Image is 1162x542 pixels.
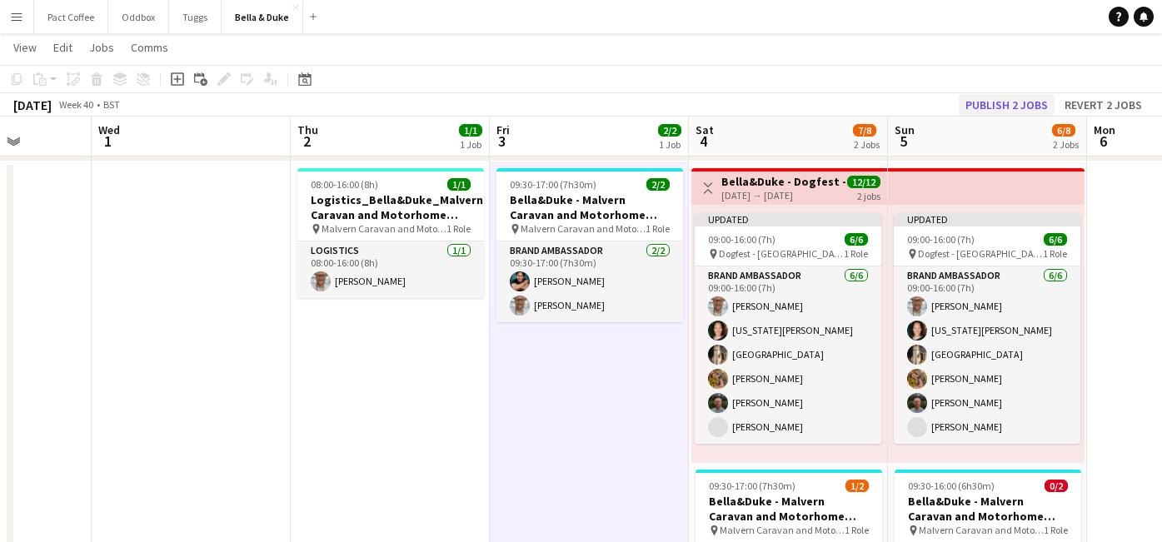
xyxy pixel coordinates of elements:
a: Comms [124,37,175,58]
h3: Bella&Duke - Malvern Caravan and Motorhome Show [496,192,683,222]
span: 2 [295,132,318,151]
span: Thu [297,122,318,137]
span: 08:00-16:00 (8h) [311,178,378,191]
span: View [13,40,37,55]
app-card-role: Brand Ambassador2/209:30-17:00 (7h30m)[PERSON_NAME][PERSON_NAME] [496,241,683,322]
span: 7/8 [853,124,876,137]
div: 1 Job [659,138,681,151]
div: Updated [894,213,1080,226]
span: Week 40 [55,98,97,111]
span: 09:30-16:00 (6h30m) [908,480,995,492]
span: 6/6 [845,233,868,246]
span: Dogfest - [GEOGRAPHIC_DATA] [918,247,1043,260]
div: BST [103,98,120,111]
span: Fri [496,122,510,137]
span: 12/12 [847,176,880,188]
div: 2 jobs [857,188,880,202]
span: 09:30-17:00 (7h30m) [709,480,795,492]
span: 1/1 [447,178,471,191]
span: Comms [131,40,168,55]
span: Malvern Caravan and Motorhome Show [720,524,845,536]
span: Mon [1094,122,1115,137]
app-card-role: Logistics1/108:00-16:00 (8h)[PERSON_NAME] [297,241,484,298]
span: Edit [53,40,72,55]
span: 3 [494,132,510,151]
span: 6/8 [1052,124,1075,137]
app-card-role: Brand Ambassador6/609:00-16:00 (7h)[PERSON_NAME][US_STATE][PERSON_NAME][GEOGRAPHIC_DATA][PERSON_N... [695,266,881,444]
button: Tuggs [169,1,222,33]
div: 1 Job [460,138,481,151]
h3: Bella&Duke - Malvern Caravan and Motorhome Show [696,494,882,524]
a: Edit [47,37,79,58]
span: Malvern Caravan and Motorhome Show [521,222,646,235]
span: Wed [98,122,120,137]
span: Malvern Caravan and Motorhome Show [322,222,446,235]
span: 6/6 [1044,233,1067,246]
app-job-card: Updated09:00-16:00 (7h)6/6 Dogfest - [GEOGRAPHIC_DATA]1 RoleBrand Ambassador6/609:00-16:00 (7h)[P... [695,213,881,444]
app-job-card: Updated09:00-16:00 (7h)6/6 Dogfest - [GEOGRAPHIC_DATA]1 RoleBrand Ambassador6/609:00-16:00 (7h)[P... [894,213,1080,444]
span: 1/2 [845,480,869,492]
span: 2/2 [646,178,670,191]
span: 1 [96,132,120,151]
span: 1 Role [845,524,869,536]
button: Oddbox [108,1,169,33]
span: 2/2 [658,124,681,137]
span: 09:00-16:00 (7h) [708,233,775,246]
button: Revert 2 jobs [1058,94,1149,116]
button: Bella & Duke [222,1,303,33]
button: Publish 2 jobs [959,94,1055,116]
span: 5 [892,132,915,151]
span: Malvern Caravan and Motorhome Show [919,524,1044,536]
span: 6 [1091,132,1115,151]
span: Sun [895,122,915,137]
button: Pact Coffee [34,1,108,33]
span: 1 Role [646,222,670,235]
span: Sat [696,122,714,137]
span: 09:30-17:00 (7h30m) [510,178,596,191]
div: 2 Jobs [1053,138,1079,151]
div: Updated [695,213,881,226]
span: 1 Role [446,222,471,235]
app-card-role: Brand Ambassador6/609:00-16:00 (7h)[PERSON_NAME][US_STATE][PERSON_NAME][GEOGRAPHIC_DATA][PERSON_N... [894,266,1080,444]
span: 4 [693,132,714,151]
app-job-card: 09:30-17:00 (7h30m)2/2Bella&Duke - Malvern Caravan and Motorhome Show Malvern Caravan and Motorho... [496,168,683,322]
a: Jobs [82,37,121,58]
span: 1/1 [459,124,482,137]
div: [DATE] [13,97,52,113]
span: 1 Role [1043,247,1067,260]
span: Dogfest - [GEOGRAPHIC_DATA] [719,247,844,260]
span: 1 Role [1044,524,1068,536]
h3: Bella&Duke - Dogfest - [GEOGRAPHIC_DATA] (Team 1) [721,174,845,189]
div: [DATE] → [DATE] [721,189,845,201]
div: 2 Jobs [854,138,880,151]
span: 1 Role [844,247,868,260]
h3: Logistics_Bella&Duke_Malvern Caravan and Motorhome Show [297,192,484,222]
span: Jobs [89,40,114,55]
app-job-card: 08:00-16:00 (8h)1/1Logistics_Bella&Duke_Malvern Caravan and Motorhome Show Malvern Caravan and Mo... [297,168,484,298]
span: 0/2 [1045,480,1068,492]
span: 09:00-16:00 (7h) [907,233,975,246]
h3: Bella&Duke - Malvern Caravan and Motorhome Show [895,494,1081,524]
a: View [7,37,43,58]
